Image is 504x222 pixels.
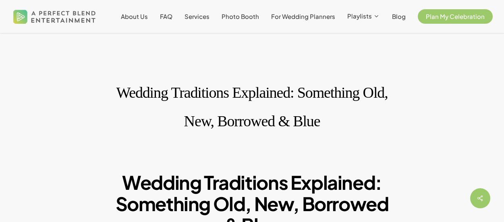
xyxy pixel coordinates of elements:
[271,12,335,20] span: For Wedding Planners
[160,12,172,20] span: FAQ
[392,13,406,20] a: Blog
[271,13,335,20] a: For Wedding Planners
[222,12,259,20] span: Photo Booth
[11,3,98,30] img: A Perfect Blend Entertainment
[418,13,493,20] a: Plan My Celebration
[160,13,172,20] a: FAQ
[426,12,485,20] span: Plan My Celebration
[392,12,406,20] span: Blog
[185,12,209,20] span: Services
[222,13,259,20] a: Photo Booth
[185,13,209,20] a: Services
[121,12,148,20] span: About Us
[121,13,148,20] a: About Us
[111,78,393,136] h1: Wedding Traditions Explained: Something Old, New, Borrowed & Blue
[347,13,380,20] a: Playlists
[347,12,372,20] span: Playlists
